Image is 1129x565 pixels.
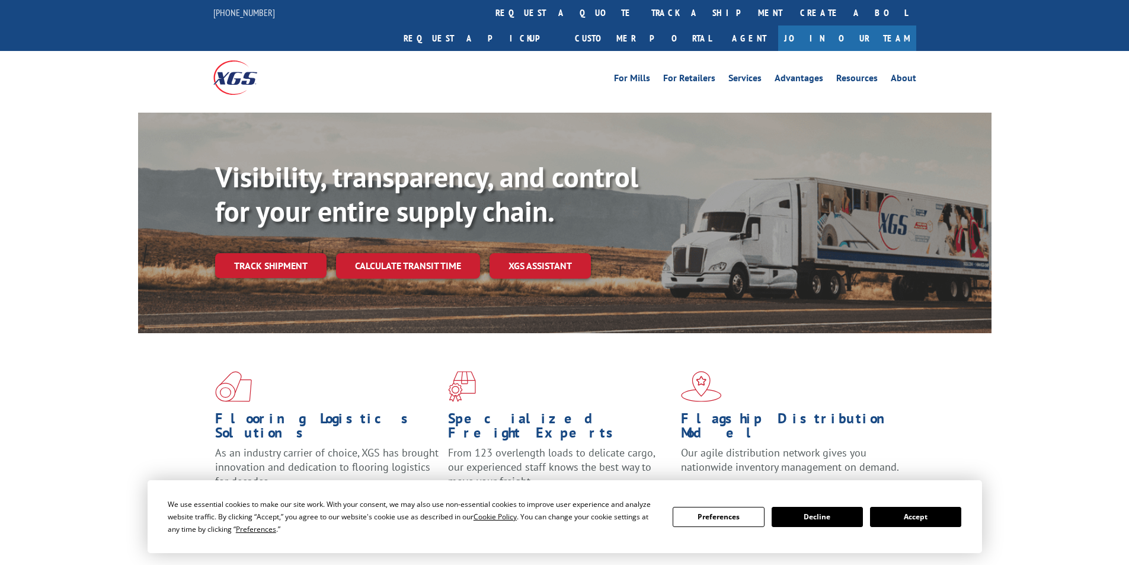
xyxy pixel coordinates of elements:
span: Cookie Policy [474,512,517,522]
a: [PHONE_NUMBER] [213,7,275,18]
a: Advantages [775,74,823,87]
span: Preferences [236,524,276,534]
p: From 123 overlength loads to delicate cargo, our experienced staff knows the best way to move you... [448,446,672,499]
span: Our agile distribution network gives you nationwide inventory management on demand. [681,446,899,474]
h1: Specialized Freight Experts [448,411,672,446]
a: For Retailers [663,74,715,87]
a: Join Our Team [778,25,916,51]
img: xgs-icon-focused-on-flooring-red [448,371,476,402]
a: Services [728,74,762,87]
a: About [891,74,916,87]
a: Resources [836,74,878,87]
button: Preferences [673,507,764,527]
a: Calculate transit time [336,253,480,279]
a: Agent [720,25,778,51]
a: Customer Portal [566,25,720,51]
a: XGS ASSISTANT [490,253,591,279]
h1: Flagship Distribution Model [681,411,905,446]
a: For Mills [614,74,650,87]
img: xgs-icon-total-supply-chain-intelligence-red [215,371,252,402]
div: We use essential cookies to make our site work. With your consent, we may also use non-essential ... [168,498,658,535]
h1: Flooring Logistics Solutions [215,411,439,446]
img: xgs-icon-flagship-distribution-model-red [681,371,722,402]
span: As an industry carrier of choice, XGS has brought innovation and dedication to flooring logistics... [215,446,439,488]
a: Request a pickup [395,25,566,51]
div: Cookie Consent Prompt [148,480,982,553]
button: Accept [870,507,961,527]
a: Track shipment [215,253,327,278]
b: Visibility, transparency, and control for your entire supply chain. [215,158,638,229]
button: Decline [772,507,863,527]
